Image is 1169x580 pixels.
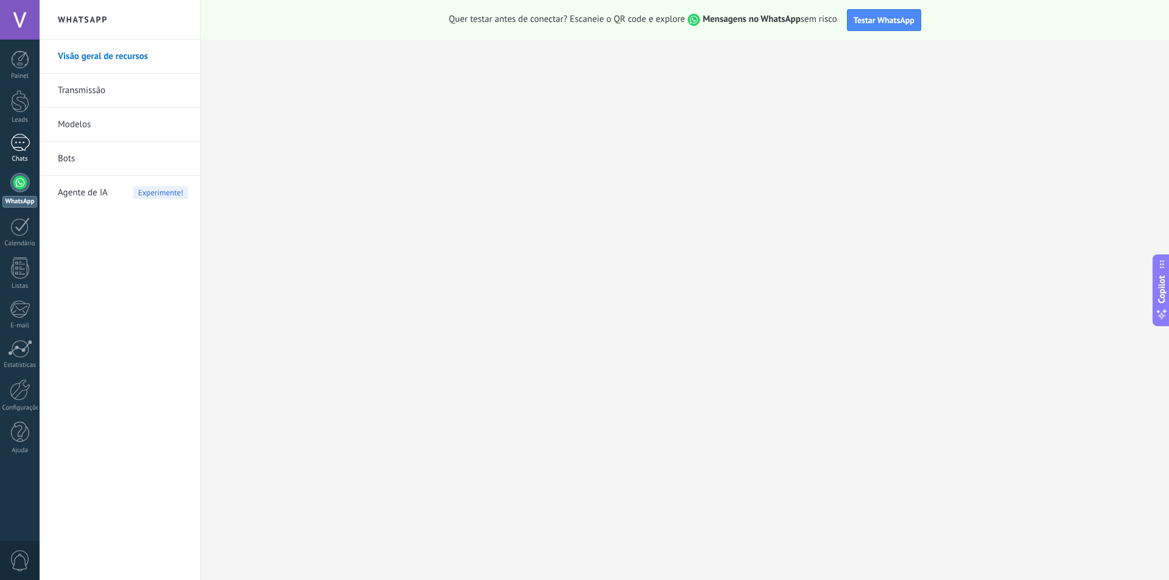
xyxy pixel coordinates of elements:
strong: Mensagens no WhatsApp [703,13,801,25]
a: Visão geral de recursos [58,40,188,74]
li: Bots [40,142,200,176]
div: E-mail [2,322,38,330]
div: Calendário [2,240,38,248]
span: Copilot [1156,275,1168,303]
li: Modelos [40,108,200,142]
button: Testar WhatsApp [847,9,921,31]
li: Visão geral de recursos [40,40,200,74]
div: Ajuda [2,447,38,455]
div: Configurações [2,404,38,412]
li: Agente de IA [40,176,200,209]
a: Agente de IA Experimente! [58,176,188,210]
div: Estatísticas [2,362,38,369]
a: Transmissão [58,74,188,108]
span: Experimente! [133,186,188,199]
span: Agente de IA [58,176,108,210]
div: WhatsApp [2,196,37,208]
div: Leads [2,116,38,124]
span: Testar WhatsApp [854,15,914,26]
li: Transmissão [40,74,200,108]
div: Listas [2,282,38,290]
span: Quer testar antes de conectar? Escaneie o QR code e explore sem risco [449,13,837,26]
div: Chats [2,155,38,163]
div: Painel [2,72,38,80]
a: Modelos [58,108,188,142]
a: Bots [58,142,188,176]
